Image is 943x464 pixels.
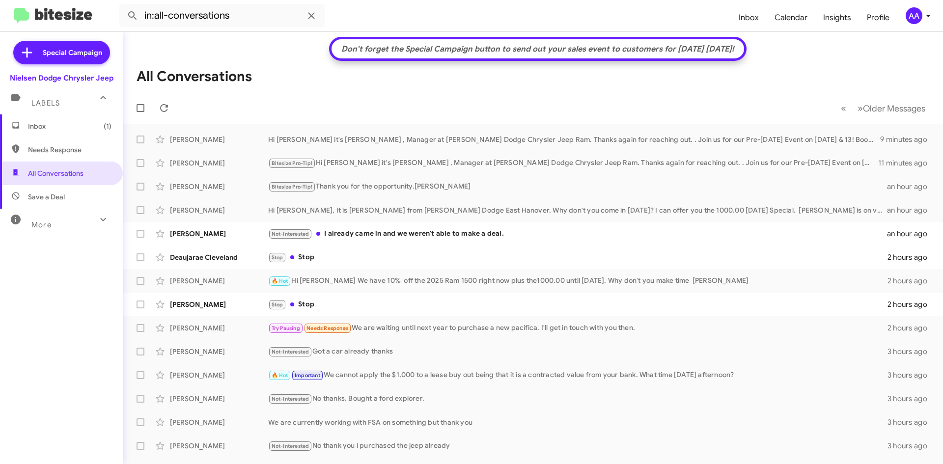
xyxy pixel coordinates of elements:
[272,325,300,331] span: Try Pausing
[863,103,925,114] span: Older Messages
[170,417,268,427] div: [PERSON_NAME]
[170,300,268,309] div: [PERSON_NAME]
[28,121,111,131] span: Inbox
[268,417,888,427] div: We are currently working with FSA on something but thank you
[268,181,887,192] div: Thank you for the opportunity.[PERSON_NAME]
[888,300,935,309] div: 2 hours ago
[170,229,268,239] div: [PERSON_NAME]
[43,48,102,57] span: Special Campaign
[268,228,887,240] div: I already came in and we weren't able to make a deal.
[272,372,288,379] span: 🔥 Hot
[10,73,113,83] div: Nielsen Dodge Chrysler Jeep
[888,347,935,356] div: 3 hours ago
[170,158,268,168] div: [PERSON_NAME]
[268,346,888,357] div: Got a car already thanks
[887,229,935,239] div: an hour ago
[887,182,935,191] div: an hour ago
[272,231,309,237] span: Not-Interested
[888,370,935,380] div: 3 hours ago
[272,278,288,284] span: 🔥 Hot
[268,252,888,263] div: Stop
[13,41,110,64] a: Special Campaign
[268,299,888,310] div: Stop
[268,205,887,215] div: Hi [PERSON_NAME], It is [PERSON_NAME] from [PERSON_NAME] Dodge East Hanover. Why don't you come i...
[852,98,931,118] button: Next
[888,394,935,404] div: 3 hours ago
[306,325,348,331] span: Needs Response
[28,192,65,202] span: Save a Deal
[887,205,935,215] div: an hour ago
[880,135,935,144] div: 9 minutes ago
[31,99,60,108] span: Labels
[268,393,888,405] div: No thanks. Bought a ford explorer.
[841,102,846,114] span: «
[767,3,815,32] a: Calendar
[858,102,863,114] span: »
[272,349,309,355] span: Not-Interested
[906,7,922,24] div: AA
[137,69,252,84] h1: All Conversations
[170,394,268,404] div: [PERSON_NAME]
[815,3,859,32] a: Insights
[268,323,888,334] div: We are waiting until next year to purchase a new pacifica. I'll get in touch with you then.
[170,276,268,286] div: [PERSON_NAME]
[268,440,888,452] div: No thank you i purchased the jeep already
[888,323,935,333] div: 2 hours ago
[835,98,931,118] nav: Page navigation example
[272,443,309,449] span: Not-Interested
[268,370,888,381] div: We cannot apply the $1,000 to a lease buy out being that it is a contracted value from your bank....
[272,396,309,402] span: Not-Interested
[170,441,268,451] div: [PERSON_NAME]
[272,184,312,190] span: Bitesize Pro-Tip!
[170,252,268,262] div: Deaujarae Cleveland
[170,323,268,333] div: [PERSON_NAME]
[170,370,268,380] div: [PERSON_NAME]
[336,44,739,54] div: Don't forget the Special Campaign button to send out your sales event to customers for [DATE] [DA...
[835,98,852,118] button: Previous
[272,160,312,166] span: Bitesize Pro-Tip!
[31,220,52,229] span: More
[268,275,888,287] div: Hi [PERSON_NAME] We have 10% off the 2025 Ram 1500 right now plus the1000.00 until [DATE]. Why do...
[170,182,268,191] div: [PERSON_NAME]
[170,135,268,144] div: [PERSON_NAME]
[28,168,83,178] span: All Conversations
[295,372,320,379] span: Important
[888,252,935,262] div: 2 hours ago
[878,158,935,168] div: 11 minutes ago
[272,301,283,308] span: Stop
[28,145,111,155] span: Needs Response
[170,205,268,215] div: [PERSON_NAME]
[888,441,935,451] div: 3 hours ago
[888,417,935,427] div: 3 hours ago
[268,135,880,144] div: Hi [PERSON_NAME] it's [PERSON_NAME] , Manager at [PERSON_NAME] Dodge Chrysler Jeep Ram. Thanks ag...
[859,3,897,32] a: Profile
[888,276,935,286] div: 2 hours ago
[272,254,283,261] span: Stop
[268,158,878,169] div: Hi [PERSON_NAME] it's [PERSON_NAME] , Manager at [PERSON_NAME] Dodge Chrysler Jeep Ram. Thanks ag...
[731,3,767,32] a: Inbox
[104,121,111,131] span: (1)
[170,347,268,356] div: [PERSON_NAME]
[897,7,932,24] button: AA
[119,4,325,27] input: Search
